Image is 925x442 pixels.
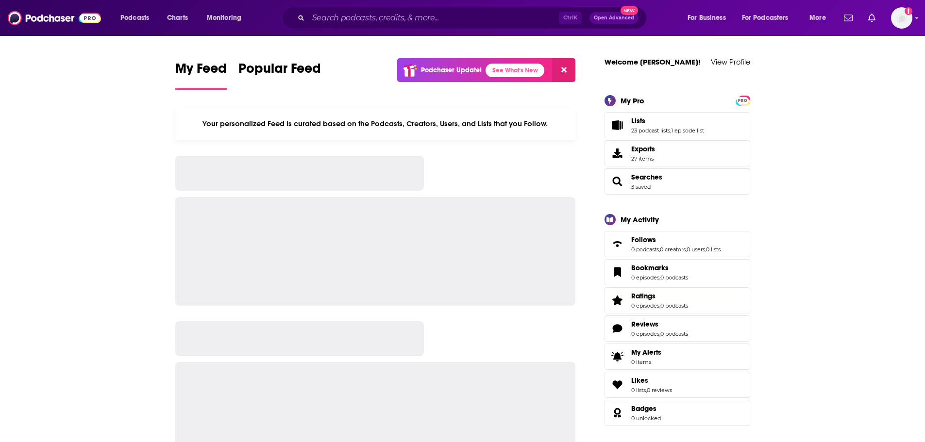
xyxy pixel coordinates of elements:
[631,320,658,328] span: Reviews
[605,231,750,257] span: Follows
[631,330,659,337] a: 0 episodes
[631,183,651,190] a: 3 saved
[671,127,704,134] a: 1 episode list
[631,263,669,272] span: Bookmarks
[686,246,687,253] span: ,
[605,400,750,426] span: Badges
[631,246,659,253] a: 0 podcasts
[608,237,627,251] a: Follows
[705,246,706,253] span: ,
[238,60,321,82] span: Popular Feed
[631,404,661,413] a: Badges
[631,274,659,281] a: 0 episodes
[608,322,627,335] a: Reviews
[631,173,662,181] a: Searches
[647,387,672,393] a: 0 reviews
[608,175,627,188] a: Searches
[120,11,149,25] span: Podcasts
[631,127,670,134] a: 23 podcast lists
[608,406,627,420] a: Badges
[631,263,688,272] a: Bookmarks
[621,6,638,15] span: New
[631,302,659,309] a: 0 episodes
[891,7,912,29] button: Show profile menu
[660,274,688,281] a: 0 podcasts
[8,9,101,27] img: Podchaser - Follow, Share and Rate Podcasts
[711,57,750,66] a: View Profile
[631,235,656,244] span: Follows
[175,60,227,82] span: My Feed
[605,372,750,398] span: Likes
[605,57,701,66] a: Welcome [PERSON_NAME]!
[631,348,661,357] span: My Alerts
[608,265,627,279] a: Bookmarks
[891,7,912,29] img: User Profile
[631,116,704,125] a: Lists
[687,246,705,253] a: 0 users
[631,235,721,244] a: Follows
[706,246,721,253] a: 0 lists
[594,16,634,20] span: Open Advanced
[175,107,576,140] div: Your personalized Feed is curated based on the Podcasts, Creators, Users, and Lists that you Follow.
[742,11,789,25] span: For Podcasters
[737,97,749,104] span: PRO
[631,376,672,385] a: Likes
[605,315,750,342] span: Reviews
[631,415,661,422] a: 0 unlocked
[660,246,686,253] a: 0 creators
[631,404,656,413] span: Badges
[238,60,321,90] a: Popular Feed
[659,246,660,253] span: ,
[161,10,194,26] a: Charts
[809,11,826,25] span: More
[589,12,639,24] button: Open AdvancedNew
[621,215,659,224] div: My Activity
[631,359,661,365] span: 0 items
[608,147,627,160] span: Exports
[681,10,738,26] button: open menu
[736,10,803,26] button: open menu
[631,155,655,162] span: 27 items
[207,11,241,25] span: Monitoring
[631,387,646,393] a: 0 lists
[621,96,644,105] div: My Pro
[608,118,627,132] a: Lists
[175,60,227,90] a: My Feed
[891,7,912,29] span: Logged in as fvultaggio
[660,330,688,337] a: 0 podcasts
[631,116,645,125] span: Lists
[559,12,582,24] span: Ctrl K
[631,292,688,300] a: Ratings
[688,11,726,25] span: For Business
[631,376,648,385] span: Likes
[737,96,749,103] a: PRO
[631,292,656,300] span: Ratings
[605,259,750,285] span: Bookmarks
[659,302,660,309] span: ,
[200,10,254,26] button: open menu
[631,320,688,328] a: Reviews
[659,274,660,281] span: ,
[605,168,750,195] span: Searches
[864,10,879,26] a: Show notifications dropdown
[605,287,750,313] span: Ratings
[803,10,838,26] button: open menu
[608,350,627,363] span: My Alerts
[631,145,655,153] span: Exports
[608,378,627,392] a: Likes
[608,294,627,307] a: Ratings
[670,127,671,134] span: ,
[646,387,647,393] span: ,
[659,330,660,337] span: ,
[308,10,559,26] input: Search podcasts, credits, & more...
[840,10,857,26] a: Show notifications dropdown
[291,7,656,29] div: Search podcasts, credits, & more...
[605,140,750,166] a: Exports
[605,112,750,138] span: Lists
[660,302,688,309] a: 0 podcasts
[605,344,750,370] a: My Alerts
[486,64,544,77] a: See What's New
